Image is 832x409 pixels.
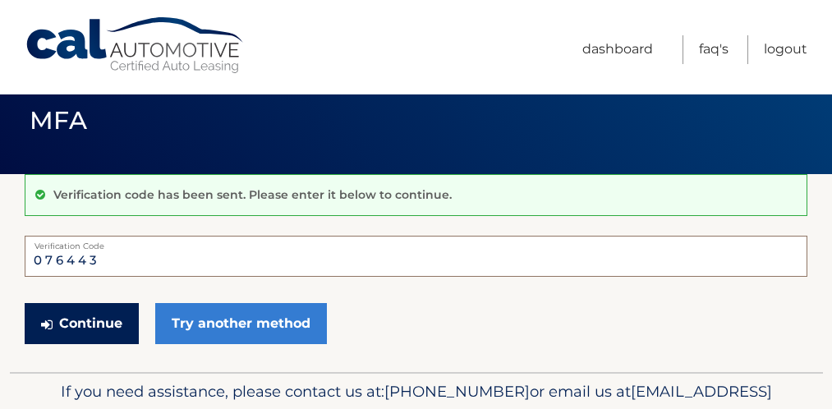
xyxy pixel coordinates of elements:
span: [PHONE_NUMBER] [384,382,530,401]
a: Logout [764,35,807,64]
a: FAQ's [699,35,729,64]
label: Verification Code [25,236,807,249]
span: MFA [30,105,87,136]
a: Try another method [155,303,327,344]
p: Verification code has been sent. Please enter it below to continue. [53,187,452,202]
a: Dashboard [582,35,653,64]
a: Cal Automotive [25,16,246,75]
input: Verification Code [25,236,807,277]
button: Continue [25,303,139,344]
